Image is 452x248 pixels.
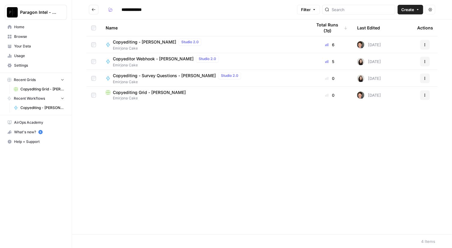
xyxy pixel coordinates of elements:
a: Copyediting - Survey Questions - [PERSON_NAME]Studio 2.0Emirjona Cake [106,72,303,85]
span: Copyediting - [PERSON_NAME] [20,105,64,110]
a: Copyeditor Webhook - [PERSON_NAME]Studio 2.0Emirjona Cake [106,55,303,68]
span: Paragon Intel - Copyediting [20,9,56,15]
img: t5ef5oef8zpw1w4g2xghobes91mw [357,58,364,65]
div: 0 [312,92,348,98]
a: Browse [5,32,67,41]
span: Emirjona Cake [113,79,243,85]
button: Filter [297,5,320,14]
button: Go back [89,5,98,14]
span: Emirjona Cake [106,95,303,101]
button: What's new? 5 [5,127,67,137]
div: What's new? [5,128,67,137]
a: Home [5,22,67,32]
span: Your Data [14,44,64,49]
span: Studio 2.0 [199,56,216,62]
button: Recent Grids [5,75,67,84]
div: 4 Items [421,238,435,244]
span: Home [14,24,64,30]
span: Copyediting Grid - [PERSON_NAME] [113,89,186,95]
button: Recent Workflows [5,94,67,103]
input: Search [332,7,393,13]
span: Emirjona Cake [113,46,204,51]
img: qw00ik6ez51o8uf7vgx83yxyzow9 [357,41,364,48]
span: Create [401,7,414,13]
img: t5ef5oef8zpw1w4g2xghobes91mw [357,75,364,82]
div: Last Edited [357,20,380,36]
span: Copyeditor Webhook - [PERSON_NAME] [113,56,194,62]
button: Workspace: Paragon Intel - Copyediting [5,5,67,20]
div: 0 [312,75,348,81]
span: Copyediting Grid - [PERSON_NAME] [20,86,64,92]
span: Recent Grids [14,77,36,83]
span: Filter [301,7,311,13]
a: Copyediting - [PERSON_NAME]Studio 2.0Emirjona Cake [106,38,303,51]
a: AirOps Academy [5,118,67,127]
div: 6 [312,42,348,48]
span: Settings [14,63,64,68]
span: Studio 2.0 [181,39,199,45]
text: 5 [40,131,41,134]
span: Browse [14,34,64,39]
a: Copyediting - [PERSON_NAME] [11,103,67,113]
div: [DATE] [357,58,381,65]
div: Name [106,20,303,36]
span: Recent Workflows [14,96,45,101]
span: Copyediting - Survey Questions - [PERSON_NAME] [113,73,216,79]
span: Emirjona Cake [113,62,221,68]
a: Settings [5,61,67,70]
button: Help + Support [5,137,67,147]
div: Actions [417,20,433,36]
span: Copyediting - [PERSON_NAME] [113,39,176,45]
div: 5 [312,59,348,65]
a: Your Data [5,41,67,51]
button: Create [398,5,423,14]
span: Studio 2.0 [221,73,238,78]
img: Paragon Intel - Copyediting Logo [7,7,18,18]
div: [DATE] [357,92,381,99]
div: [DATE] [357,75,381,82]
span: AirOps Academy [14,120,64,125]
img: qw00ik6ez51o8uf7vgx83yxyzow9 [357,92,364,99]
span: Help + Support [14,139,64,144]
div: Total Runs (7d) [312,20,348,36]
a: 5 [38,130,43,134]
a: Copyediting Grid - [PERSON_NAME]Emirjona Cake [106,89,303,101]
div: [DATE] [357,41,381,48]
a: Copyediting Grid - [PERSON_NAME] [11,84,67,94]
a: Usage [5,51,67,61]
span: Usage [14,53,64,59]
